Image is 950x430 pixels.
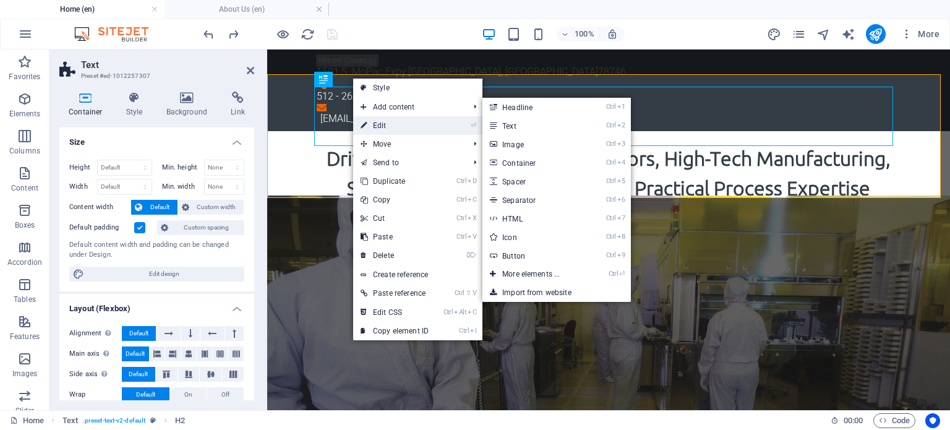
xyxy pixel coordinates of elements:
[353,228,436,246] a: CtrlVPaste
[617,251,625,259] i: 9
[12,369,38,379] p: Images
[162,183,204,190] label: Min. width
[896,24,944,44] button: More
[619,270,625,278] i: ⏎
[609,270,618,278] i: Ctrl
[617,140,625,148] i: 3
[606,233,616,241] i: Ctrl
[844,413,863,428] span: 00 00
[157,92,222,118] h4: Background
[69,387,122,402] label: Wrap
[456,214,466,222] i: Ctrl
[617,121,625,129] i: 2
[353,172,436,191] a: CtrlDDuplicate
[482,228,584,246] a: Ctrl8Icon
[454,308,466,316] i: Alt
[468,196,476,204] i: C
[868,27,883,41] i: Publish
[468,177,476,185] i: D
[129,367,148,382] span: Default
[468,214,476,222] i: X
[207,387,244,402] button: Off
[221,92,254,118] h4: Link
[117,92,157,118] h4: Style
[482,153,584,172] a: Ctrl4Container
[767,27,782,41] button: design
[122,346,149,361] button: Default
[69,346,122,361] label: Main axis
[482,265,584,283] a: Ctrl⏎More elements ...
[617,233,625,241] i: 8
[69,326,122,341] label: Alignment
[617,214,625,222] i: 7
[471,121,476,129] i: ⏎
[131,200,178,215] button: Default
[606,177,616,185] i: Ctrl
[69,164,97,171] label: Height
[81,59,254,71] h2: Text
[606,214,616,222] i: Ctrl
[443,308,453,316] i: Ctrl
[69,220,134,235] label: Default padding
[841,27,856,41] button: text_generator
[353,191,436,209] a: CtrlCCopy
[353,284,436,303] a: Ctrl⇧VPaste reference
[852,416,854,425] span: :
[7,257,42,267] p: Accordion
[606,103,616,111] i: Ctrl
[482,98,584,116] a: Ctrl1Headline
[816,27,831,41] button: navigator
[62,413,78,428] span: Click to select. Double-click to edit
[468,308,476,316] i: C
[59,127,254,150] h4: Size
[178,200,244,215] button: Custom width
[193,200,241,215] span: Custom width
[62,413,186,428] nav: breadcrumb
[136,387,155,402] span: Default
[353,246,436,265] a: ⌦Delete
[165,2,329,16] h4: About Us (en)
[482,246,584,265] a: Ctrl9Button
[353,79,482,97] a: Style
[606,140,616,148] i: Ctrl
[841,27,855,41] i: AI Writer
[482,209,584,228] a: Ctrl7HTML
[466,251,476,259] i: ⌦
[606,196,616,204] i: Ctrl
[459,327,469,335] i: Ctrl
[831,413,863,428] h6: Session time
[792,27,807,41] button: pages
[353,303,436,322] a: CtrlAltCEdit CSS
[9,109,41,119] p: Elements
[122,326,156,341] button: Default
[11,183,38,193] p: Content
[9,72,40,82] p: Favorites
[617,196,625,204] i: 6
[81,71,229,82] h3: Preset #ed-1012257307
[353,322,436,340] a: CtrlICopy element ID
[172,220,241,235] span: Custom spacing
[122,367,155,382] button: Default
[482,135,584,153] a: Ctrl3Image
[126,346,145,361] span: Default
[15,220,35,230] p: Boxes
[88,267,241,282] span: Edit design
[170,387,207,402] button: On
[468,233,476,241] i: V
[69,183,97,190] label: Width
[10,413,44,428] a: Click to cancel selection. Double-click to open Pages
[873,413,915,428] button: Code
[353,209,436,228] a: CtrlXCut
[353,98,464,116] span: Add content
[925,413,940,428] button: Usercentrics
